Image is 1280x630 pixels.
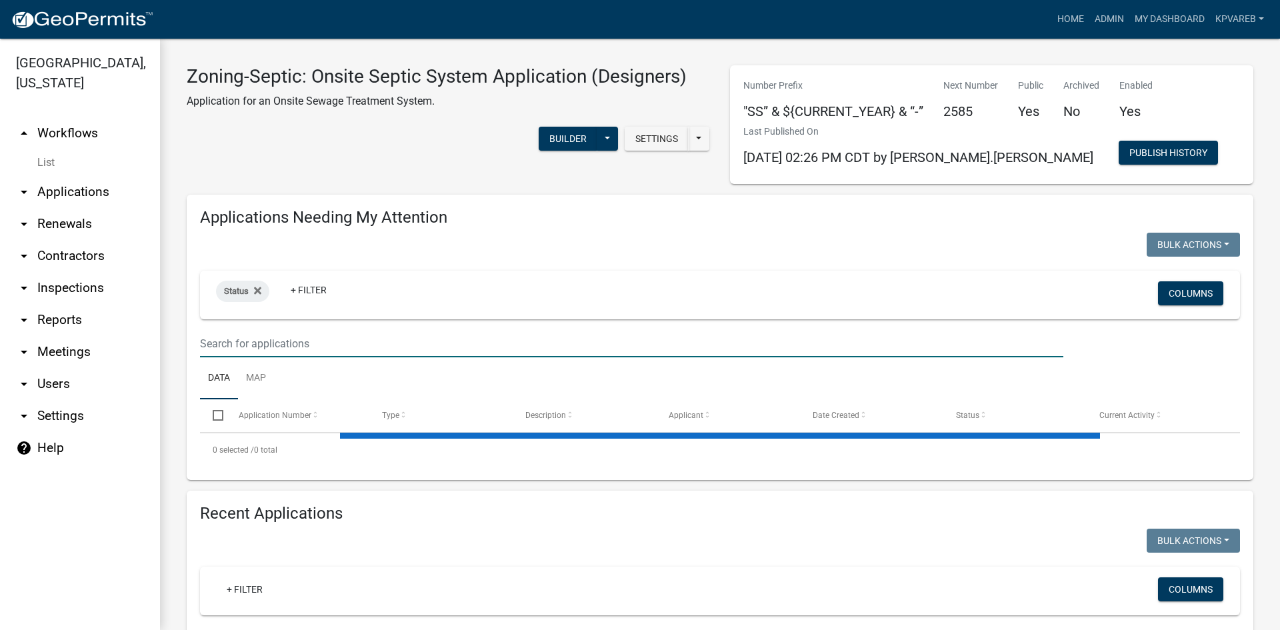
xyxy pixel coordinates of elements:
[743,149,1093,165] span: [DATE] 02:26 PM CDT by [PERSON_NAME].[PERSON_NAME]
[1052,7,1089,32] a: Home
[625,127,689,151] button: Settings
[1063,79,1099,93] p: Archived
[187,65,687,88] h3: Zoning-Septic: Onsite Septic System Application (Designers)
[1158,281,1223,305] button: Columns
[799,399,943,431] datatable-header-cell: Date Created
[200,208,1240,227] h4: Applications Needing My Attention
[1119,79,1153,93] p: Enabled
[1119,149,1218,159] wm-modal-confirm: Workflow Publish History
[216,577,273,601] a: + Filter
[1018,103,1043,119] h5: Yes
[369,399,513,431] datatable-header-cell: Type
[656,399,799,431] datatable-header-cell: Applicant
[539,127,597,151] button: Builder
[743,103,923,119] h5: "SS” & ${CURRENT_YEAR} & “-”
[956,411,979,420] span: Status
[187,93,687,109] p: Application for an Onsite Sewage Treatment System.
[16,344,32,360] i: arrow_drop_down
[1158,577,1223,601] button: Columns
[16,440,32,456] i: help
[1063,103,1099,119] h5: No
[1018,79,1043,93] p: Public
[513,399,656,431] datatable-header-cell: Description
[943,79,998,93] p: Next Number
[280,278,337,302] a: + Filter
[1129,7,1210,32] a: My Dashboard
[225,399,369,431] datatable-header-cell: Application Number
[1099,411,1155,420] span: Current Activity
[16,184,32,200] i: arrow_drop_down
[16,376,32,392] i: arrow_drop_down
[1089,7,1129,32] a: Admin
[1147,233,1240,257] button: Bulk Actions
[525,411,566,420] span: Description
[200,357,238,400] a: Data
[200,433,1240,467] div: 0 total
[669,411,703,420] span: Applicant
[16,248,32,264] i: arrow_drop_down
[743,79,923,93] p: Number Prefix
[943,103,998,119] h5: 2585
[1087,399,1230,431] datatable-header-cell: Current Activity
[813,411,859,420] span: Date Created
[200,399,225,431] datatable-header-cell: Select
[16,408,32,424] i: arrow_drop_down
[382,411,399,420] span: Type
[200,330,1063,357] input: Search for applications
[1119,141,1218,165] button: Publish History
[1210,7,1269,32] a: kpvareb
[239,411,311,420] span: Application Number
[1119,103,1153,119] h5: Yes
[16,280,32,296] i: arrow_drop_down
[16,312,32,328] i: arrow_drop_down
[16,125,32,141] i: arrow_drop_up
[16,216,32,232] i: arrow_drop_down
[213,445,254,455] span: 0 selected /
[200,504,1240,523] h4: Recent Applications
[224,286,249,296] span: Status
[943,399,1087,431] datatable-header-cell: Status
[238,357,274,400] a: Map
[1147,529,1240,553] button: Bulk Actions
[743,125,1093,139] p: Last Published On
